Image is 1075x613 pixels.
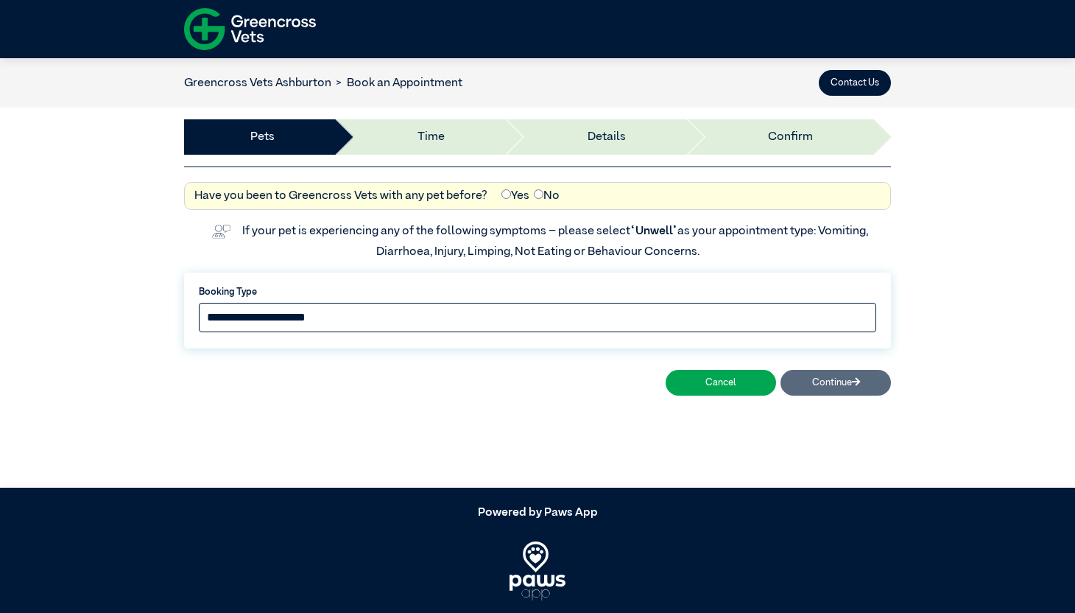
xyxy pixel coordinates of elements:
[666,370,776,396] button: Cancel
[194,187,487,205] label: Have you been to Greencross Vets with any pet before?
[510,542,566,600] img: PawsApp
[501,189,511,199] input: Yes
[242,225,870,258] label: If your pet is experiencing any of the following symptoms – please select as your appointment typ...
[207,220,235,243] img: vet
[199,285,876,299] label: Booking Type
[184,506,891,520] h5: Powered by Paws App
[534,187,560,205] label: No
[184,77,331,89] a: Greencross Vets Ashburton
[331,74,462,92] li: Book an Appointment
[630,225,677,237] span: “Unwell”
[250,128,275,146] a: Pets
[501,187,529,205] label: Yes
[534,189,543,199] input: No
[184,4,316,55] img: f-logo
[819,70,891,96] button: Contact Us
[184,74,462,92] nav: breadcrumb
